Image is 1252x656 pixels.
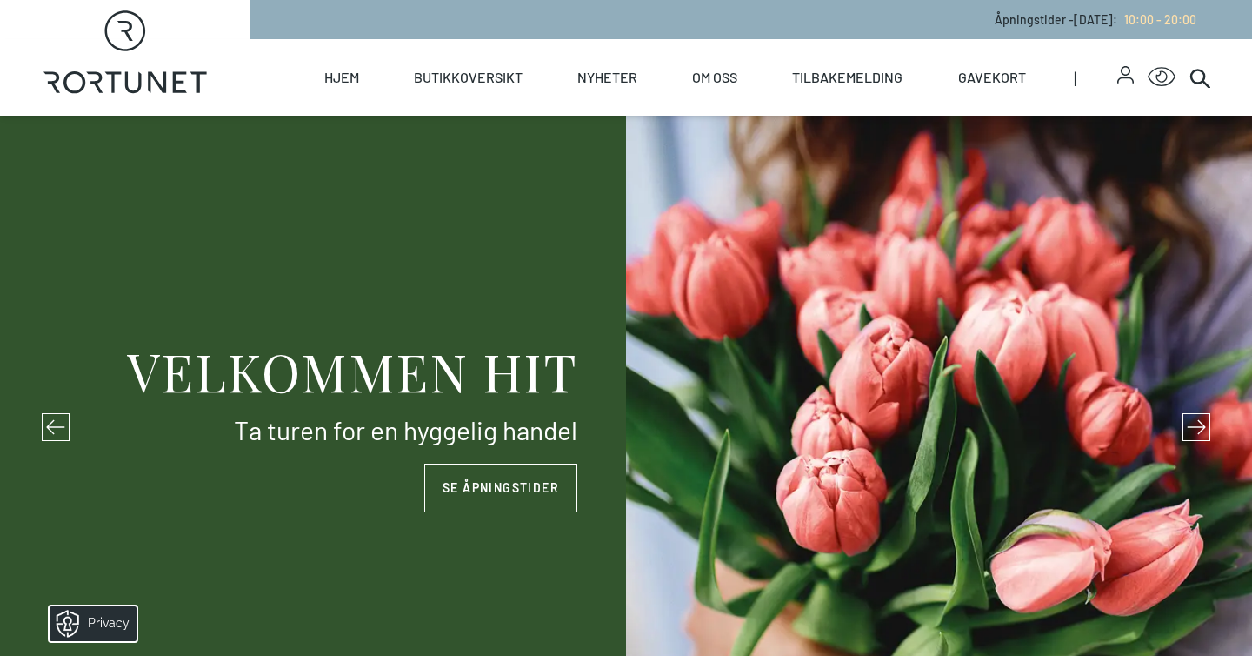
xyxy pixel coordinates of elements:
a: Butikkoversikt [414,39,523,116]
span: | [1074,39,1117,116]
p: Åpningstider - [DATE] : [995,10,1196,29]
a: Hjem [324,39,359,116]
a: 10:00 - 20:00 [1117,12,1196,27]
a: SE ÅPNINGSTIDER [424,464,577,512]
div: Ta turen for en hyggelig handel [234,411,577,450]
div: VELKOMMEN HIT [127,345,578,397]
a: Nyheter [577,39,637,116]
a: Gavekort [958,39,1026,116]
button: Open Accessibility Menu [1148,64,1175,91]
iframe: Manage Preferences [17,600,159,647]
a: Tilbakemelding [792,39,902,116]
span: 10:00 - 20:00 [1124,12,1196,27]
a: Om oss [692,39,737,116]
